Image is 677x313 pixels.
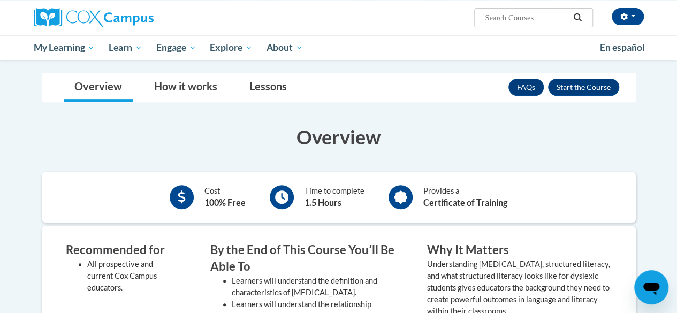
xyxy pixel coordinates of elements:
[204,185,246,209] div: Cost
[260,35,310,60] a: About
[34,8,226,27] a: Cox Campus
[143,73,228,102] a: How it works
[600,42,645,53] span: En español
[612,8,644,25] button: Account Settings
[33,41,95,54] span: My Learning
[66,242,178,258] h3: Recommended for
[34,8,154,27] img: Cox Campus
[593,36,652,59] a: En español
[64,73,133,102] a: Overview
[569,11,585,24] button: Search
[26,35,652,60] div: Main menu
[27,35,102,60] a: My Learning
[634,270,668,304] iframe: Button to launch messaging window
[305,185,364,209] div: Time to complete
[239,73,298,102] a: Lessons
[484,11,569,24] input: Search Courses
[149,35,203,60] a: Engage
[102,35,149,60] a: Learn
[203,35,260,60] a: Explore
[427,242,612,258] h3: Why It Matters
[210,242,395,275] h3: By the End of This Course Youʹll Be Able To
[87,258,178,294] li: All prospective and current Cox Campus educators.
[423,197,507,208] b: Certificate of Training
[156,41,196,54] span: Engage
[423,185,507,209] div: Provides a
[210,41,253,54] span: Explore
[42,124,636,150] h3: Overview
[267,41,303,54] span: About
[305,197,341,208] b: 1.5 Hours
[232,275,395,299] li: Learners will understand the definition and characteristics of [MEDICAL_DATA].
[109,41,142,54] span: Learn
[204,197,246,208] b: 100% Free
[508,79,544,96] a: FAQs
[548,79,619,96] button: Enroll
